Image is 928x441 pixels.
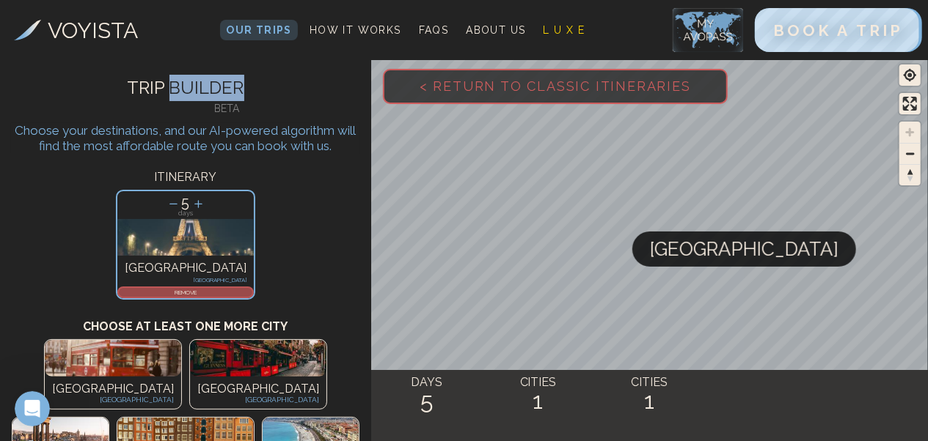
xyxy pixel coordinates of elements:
[14,14,139,47] a: VOYISTA
[755,8,922,52] button: BOOK A TRIP
[538,20,591,40] a: L U X E
[419,24,449,36] span: FAQs
[48,14,139,47] h3: VOYISTA
[483,388,594,414] h2: 1
[125,259,246,277] p: [GEOGRAPHIC_DATA]
[899,122,921,143] button: Zoom in
[466,24,525,36] span: About Us
[197,394,319,405] p: [GEOGRAPHIC_DATA]
[773,21,904,40] span: BOOK A TRIP
[52,394,174,405] p: [GEOGRAPHIC_DATA]
[371,374,483,391] h4: DAYS
[755,25,922,39] a: BOOK A TRIP
[310,24,401,36] span: How It Works
[594,374,706,391] h4: CITIES
[125,277,246,283] p: [GEOGRAPHIC_DATA]
[899,144,921,164] span: Zoom out
[483,374,594,391] h4: CITIES
[460,20,531,40] a: About Us
[899,164,921,185] button: Reset bearing to north
[226,24,292,36] span: Our Trips
[371,57,928,441] canvas: Map
[594,388,706,414] h2: 1
[544,24,585,36] span: L U X E
[190,340,326,377] img: Photo of undefined
[52,380,174,398] p: [GEOGRAPHIC_DATA]
[182,193,190,211] span: 5
[11,123,360,154] p: Choose your destinations, and our AI-powered algorithm will find the most affordable route you ca...
[899,64,921,86] button: Find my location
[899,165,921,185] span: Reset bearing to north
[11,168,360,186] h3: ITINERARY
[11,75,360,101] h2: TRIP BUILDER
[673,8,743,52] img: My Account
[15,391,50,426] iframe: Intercom live chat
[220,20,298,40] a: Our Trips
[45,340,181,377] img: Photo of undefined
[117,219,254,256] img: Photo of paris
[383,69,728,104] button: < Return to Classic Itineraries
[93,101,360,116] h4: BETA
[396,55,715,117] span: < Return to Classic Itineraries
[11,303,360,336] h3: Choose at least one more city
[899,143,921,164] button: Zoom out
[650,231,839,267] span: [GEOGRAPHIC_DATA]
[197,380,319,398] p: [GEOGRAPHIC_DATA]
[304,20,407,40] a: How It Works
[371,388,483,414] h2: 5
[413,20,455,40] a: FAQs
[899,93,921,114] button: Enter fullscreen
[14,20,41,40] img: Voyista Logo
[119,288,252,297] p: REMOVE
[117,210,254,217] p: days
